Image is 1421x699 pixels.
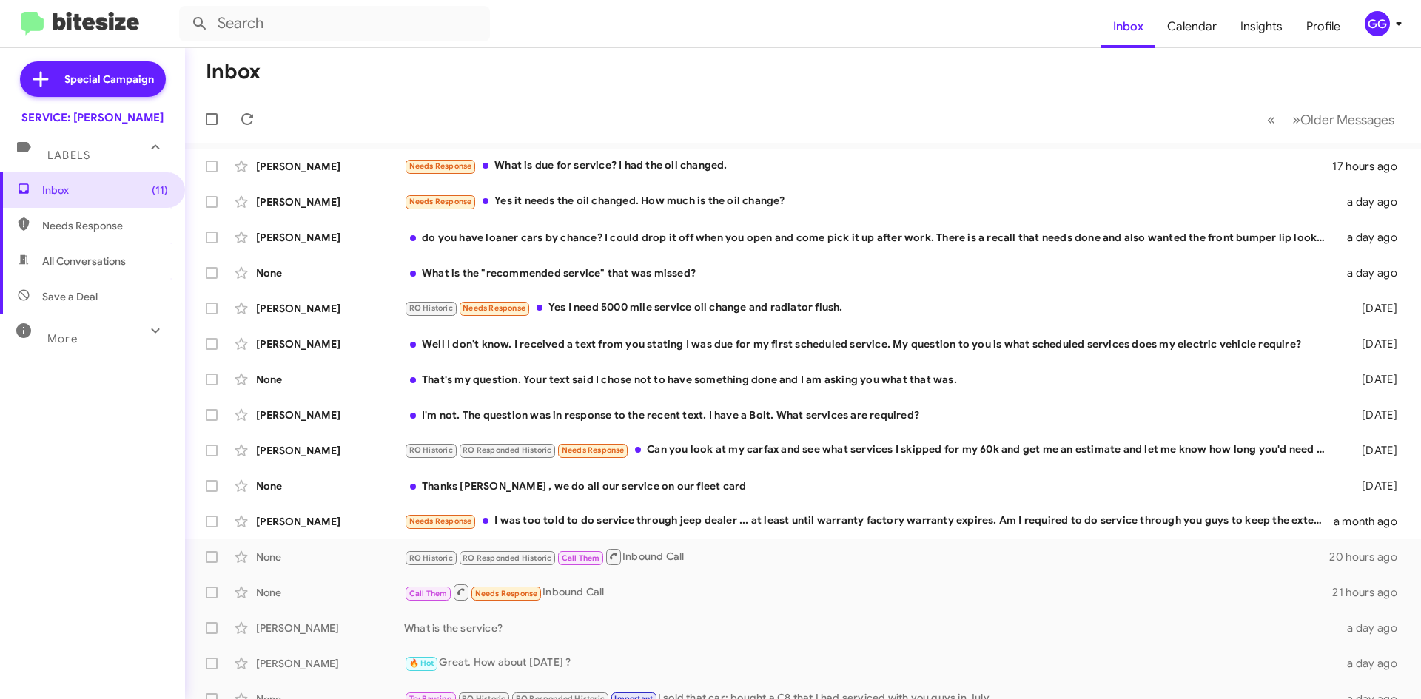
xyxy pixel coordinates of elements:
h1: Inbox [206,60,261,84]
div: [PERSON_NAME] [256,230,404,245]
span: Needs Response [409,161,472,171]
div: a day ago [1338,621,1409,635]
div: None [256,585,404,600]
div: a day ago [1338,656,1409,671]
div: [PERSON_NAME] [256,195,404,209]
div: None [256,479,404,493]
span: Needs Response [562,445,625,455]
div: [PERSON_NAME] [256,514,404,529]
div: 20 hours ago [1329,550,1409,564]
div: Inbound Call [404,547,1329,566]
div: 17 hours ago [1332,159,1409,174]
span: Call Them [409,589,448,598]
span: « [1267,110,1275,129]
div: Well I don't know. I received a text from you stating I was due for my first scheduled service. M... [404,337,1338,351]
div: a day ago [1338,195,1409,209]
div: None [256,372,404,387]
div: What is the service? [404,621,1338,635]
div: [DATE] [1338,372,1409,387]
div: Great. How about [DATE] ? [404,655,1338,672]
a: Profile [1294,5,1352,48]
div: [PERSON_NAME] [256,301,404,316]
span: Save a Deal [42,289,98,304]
div: [DATE] [1338,408,1409,422]
span: RO Historic [409,553,453,563]
input: Search [179,6,490,41]
span: RO Historic [409,445,453,455]
div: [DATE] [1338,301,1409,316]
div: [PERSON_NAME] [256,656,404,671]
div: Yes I need 5000 mile service oil change and radiator flush. [404,300,1338,317]
div: That's my question. Your text said I chose not to have something done and I am asking you what th... [404,372,1338,387]
nav: Page navigation example [1259,104,1403,135]
span: Call Them [562,553,600,563]
span: 🔥 Hot [409,658,434,668]
div: None [256,550,404,564]
div: [PERSON_NAME] [256,337,404,351]
span: RO Responded Historic [463,445,551,455]
div: [PERSON_NAME] [256,159,404,174]
span: Needs Response [463,303,525,313]
span: Needs Response [409,516,472,526]
div: What is due for service? I had the oil changed. [404,158,1332,175]
div: Inbound Call [404,583,1332,601]
span: Needs Response [409,197,472,206]
div: I'm not. The question was in response to the recent text. I have a Bolt. What services are required? [404,408,1338,422]
div: Can you look at my carfax and see what services I skipped for my 60k and get me an estimate and l... [404,442,1338,459]
div: [DATE] [1338,443,1409,458]
a: Special Campaign [20,61,166,97]
a: Insights [1229,5,1294,48]
div: None [256,266,404,280]
span: More [47,332,78,345]
div: a month ago [1334,514,1409,529]
span: RO Responded Historic [463,553,551,563]
span: Older Messages [1300,112,1394,128]
span: (11) [152,183,168,197]
span: Labels [47,149,90,162]
div: 21 hours ago [1332,585,1409,600]
div: [PERSON_NAME] [256,443,404,458]
span: » [1292,110,1300,129]
a: Inbox [1101,5,1155,48]
button: Previous [1258,104,1284,135]
div: Thanks [PERSON_NAME] , we do all our service on our fleet card [404,479,1338,493]
span: Inbox [42,183,168,197]
div: do you have loaner cars by chance? I could drop it off when you open and come pick it up after wo... [404,230,1338,245]
button: GG [1352,11,1405,36]
div: I was too told to do service through jeep dealer ... at least until warranty factory warranty exp... [404,513,1334,530]
span: Needs Response [475,589,538,598]
div: SERVICE: [PERSON_NAME] [21,110,164,125]
button: Next [1283,104,1403,135]
div: What is the "recommended service" that was missed? [404,266,1338,280]
span: RO Historic [409,303,453,313]
div: a day ago [1338,230,1409,245]
div: [PERSON_NAME] [256,408,404,422]
div: GG [1365,11,1390,36]
span: Needs Response [42,218,168,233]
div: [PERSON_NAME] [256,621,404,635]
span: All Conversations [42,254,126,269]
div: [DATE] [1338,337,1409,351]
div: Yes it needs the oil changed. How much is the oil change? [404,193,1338,210]
div: [DATE] [1338,479,1409,493]
span: Special Campaign [64,72,154,87]
a: Calendar [1155,5,1229,48]
div: a day ago [1338,266,1409,280]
